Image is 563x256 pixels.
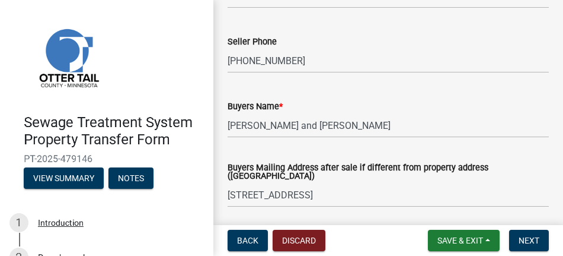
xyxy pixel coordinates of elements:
[24,153,190,165] span: PT-2025-479146
[24,114,204,148] h4: Sewage Treatment System Property Transfer Form
[228,230,268,251] button: Back
[428,230,500,251] button: Save & Exit
[509,230,549,251] button: Next
[108,174,153,184] wm-modal-confirm: Notes
[228,164,549,181] label: Buyers Mailing Address after sale if different from property address ([GEOGRAPHIC_DATA])
[228,38,277,46] label: Seller Phone
[108,167,153,189] button: Notes
[24,12,113,102] img: Otter Tail County, Minnesota
[437,236,483,245] span: Save & Exit
[38,219,84,227] div: Introduction
[24,174,104,184] wm-modal-confirm: Summary
[519,236,539,245] span: Next
[237,236,258,245] span: Back
[24,167,104,189] button: View Summary
[273,230,325,251] button: Discard
[9,213,28,232] div: 1
[228,103,283,111] label: Buyers Name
